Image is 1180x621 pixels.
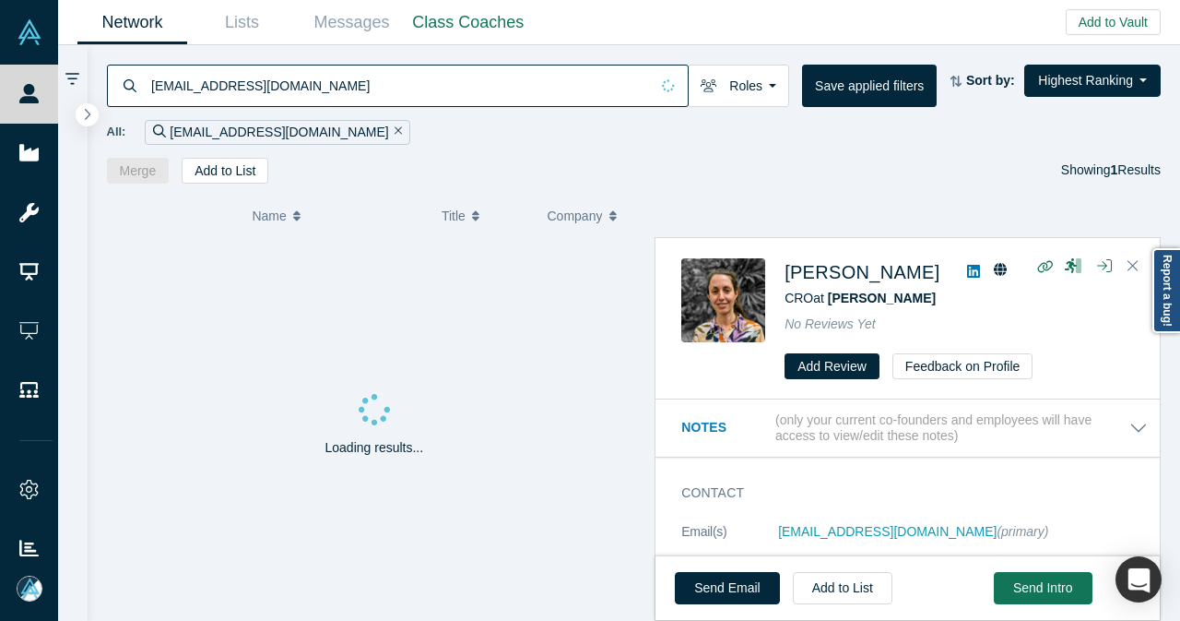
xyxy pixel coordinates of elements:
p: Loading results... [325,438,424,458]
button: Name [252,197,422,235]
button: Add to List [793,572,892,604]
p: (only your current co-founders and employees will have access to view/edit these notes) [775,412,1129,444]
button: Save applied filters [802,65,937,107]
button: Notes (only your current co-founders and employees will have access to view/edit these notes) [681,412,1148,444]
button: Close [1119,252,1147,281]
span: Title [442,197,466,235]
span: No Reviews Yet [785,316,876,331]
button: Add Review [785,353,879,379]
span: CRO at [785,291,936,305]
button: Merge [107,158,170,184]
a: Network [77,1,187,44]
button: Roles [688,65,789,107]
img: Romina Bertani's Profile Image [681,258,765,342]
a: Send Email [675,572,780,604]
button: Add to List [182,158,268,184]
h3: Contact [681,484,1122,503]
button: Feedback on Profile [892,353,1033,379]
img: Alchemist Vault Logo [17,19,42,45]
button: Highest Ranking [1024,65,1161,97]
div: Showing [1061,158,1161,184]
span: Results [1111,162,1161,177]
button: Send Intro [994,572,1092,604]
span: Company [548,197,603,235]
button: Add to Vault [1066,9,1161,35]
a: Lists [187,1,297,44]
button: Remove Filter [389,122,403,143]
button: Company [548,197,634,235]
a: [PERSON_NAME] [828,291,936,305]
img: Mia Scott's Account [17,576,42,602]
input: Search by name, title, company, summary, expertise, investment criteria or topics of focus [149,64,649,107]
strong: 1 [1111,162,1118,177]
dt: Email(s) [681,522,778,561]
strong: Sort by: [966,73,1015,88]
span: All: [107,123,126,141]
a: Report a bug! [1152,248,1180,333]
div: [EMAIL_ADDRESS][DOMAIN_NAME] [145,120,410,145]
a: [PERSON_NAME] [785,262,939,282]
a: Messages [297,1,407,44]
a: [EMAIL_ADDRESS][DOMAIN_NAME] [778,524,997,539]
span: Name [252,197,286,235]
button: Title [442,197,528,235]
a: Class Coaches [407,1,530,44]
span: (primary) [997,524,1048,539]
h3: Notes [681,418,772,437]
